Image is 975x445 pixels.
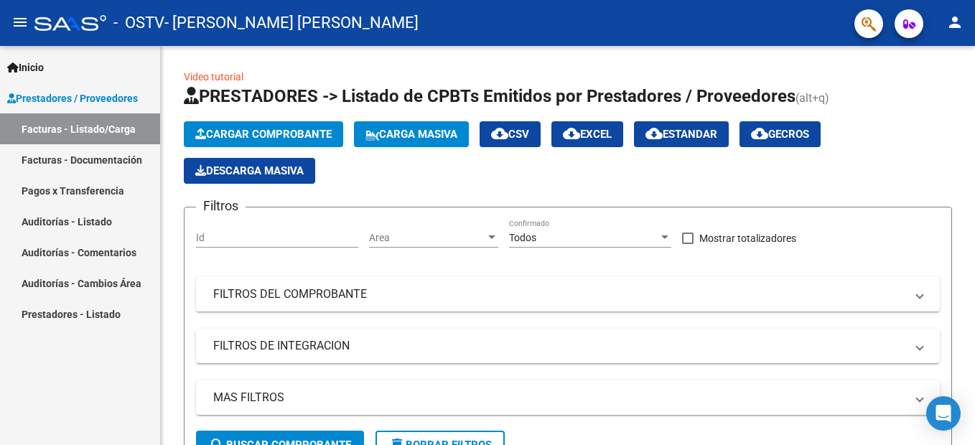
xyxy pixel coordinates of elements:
[645,125,663,142] mat-icon: cloud_download
[213,390,905,406] mat-panel-title: MAS FILTROS
[113,7,164,39] span: - OSTV
[491,125,508,142] mat-icon: cloud_download
[184,158,315,184] app-download-masive: Descarga masiva de comprobantes (adjuntos)
[7,60,44,75] span: Inicio
[213,286,905,302] mat-panel-title: FILTROS DEL COMPROBANTE
[509,232,536,243] span: Todos
[796,91,829,105] span: (alt+q)
[213,338,905,354] mat-panel-title: FILTROS DE INTEGRACION
[196,196,246,216] h3: Filtros
[184,71,243,83] a: Video tutorial
[7,90,138,106] span: Prestadores / Proveedores
[634,121,729,147] button: Estandar
[751,128,809,141] span: Gecros
[551,121,623,147] button: EXCEL
[195,164,304,177] span: Descarga Masiva
[11,14,29,31] mat-icon: menu
[491,128,529,141] span: CSV
[354,121,469,147] button: Carga Masiva
[926,396,961,431] div: Open Intercom Messenger
[946,14,964,31] mat-icon: person
[369,232,485,244] span: Area
[480,121,541,147] button: CSV
[184,121,343,147] button: Cargar Comprobante
[645,128,717,141] span: Estandar
[184,86,796,106] span: PRESTADORES -> Listado de CPBTs Emitidos por Prestadores / Proveedores
[196,329,940,363] mat-expansion-panel-header: FILTROS DE INTEGRACION
[196,277,940,311] mat-expansion-panel-header: FILTROS DEL COMPROBANTE
[164,7,419,39] span: - [PERSON_NAME] [PERSON_NAME]
[751,125,768,142] mat-icon: cloud_download
[563,128,612,141] span: EXCEL
[699,230,796,247] span: Mostrar totalizadores
[563,125,580,142] mat-icon: cloud_download
[195,128,332,141] span: Cargar Comprobante
[196,380,940,415] mat-expansion-panel-header: MAS FILTROS
[740,121,821,147] button: Gecros
[365,128,457,141] span: Carga Masiva
[184,158,315,184] button: Descarga Masiva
